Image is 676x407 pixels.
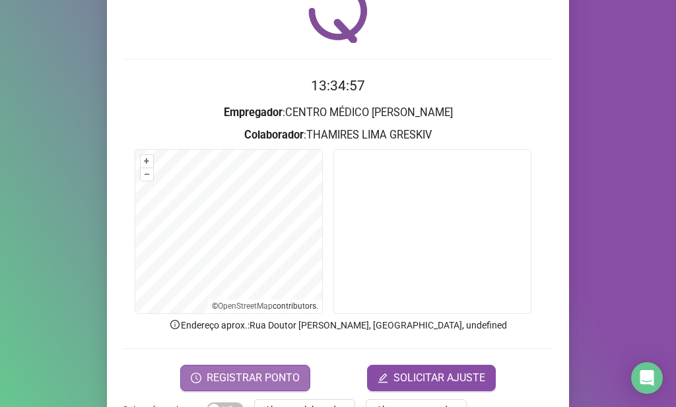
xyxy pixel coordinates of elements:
strong: Empregador [224,106,283,119]
li: © contributors. [212,301,318,311]
h3: : CENTRO MÉDICO [PERSON_NAME] [123,104,553,121]
span: edit [378,373,388,383]
a: OpenStreetMap [218,301,273,311]
button: REGISTRAR PONTO [180,365,310,391]
span: clock-circle [191,373,201,383]
h3: : THAMIRES LIMA GRESKIV [123,127,553,144]
div: Open Intercom Messenger [631,362,663,394]
time: 13:34:57 [311,78,365,94]
button: + [141,155,153,168]
button: editSOLICITAR AJUSTE [367,365,496,391]
span: info-circle [169,319,181,330]
span: REGISTRAR PONTO [207,370,300,386]
strong: Colaborador [244,129,304,141]
span: SOLICITAR AJUSTE [393,370,485,386]
button: – [141,168,153,181]
p: Endereço aprox. : Rua Doutor [PERSON_NAME], [GEOGRAPHIC_DATA], undefined [123,318,553,332]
